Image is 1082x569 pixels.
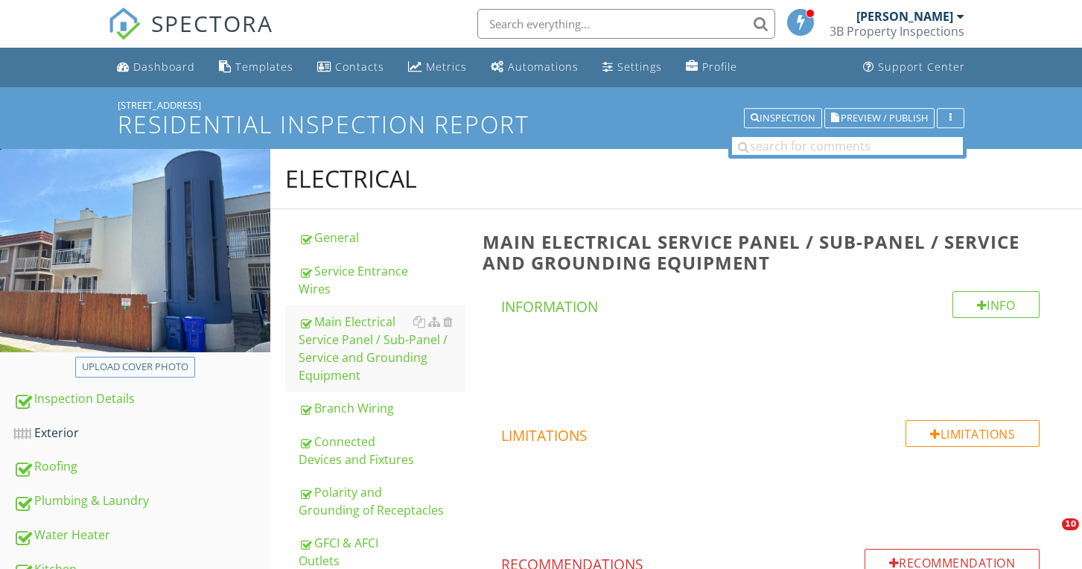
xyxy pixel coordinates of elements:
input: Search everything... [477,9,775,39]
div: Info [952,291,1040,318]
span: Preview / Publish [841,113,928,123]
div: Settings [617,60,662,74]
div: Connected Devices and Fixtures [299,433,464,468]
img: The Best Home Inspection Software - Spectora [108,7,141,40]
div: General [299,229,464,247]
div: Main Electrical Service Panel / Sub-Panel / Service and Grounding Equipment [299,313,464,384]
span: SPECTORA [151,7,273,39]
a: SPECTORA [108,20,273,51]
div: Dashboard [133,60,195,74]
iframe: Intercom live chat [1031,518,1067,554]
div: Electrical [285,164,417,194]
a: Preview / Publish [824,110,935,124]
div: Support Center [878,60,965,74]
h4: Limitations [501,420,1040,445]
div: Polarity and Grounding of Receptacles [299,483,464,519]
a: Contacts [311,54,390,81]
div: 3B Property Inspections [830,24,964,39]
h3: Main Electrical Service Panel / Sub-Panel / Service and Grounding Equipment [483,232,1058,272]
div: Plumbing & Laundry [13,492,270,511]
div: Profile [702,60,737,74]
span: 10 [1062,518,1079,530]
input: search for comments [732,137,963,155]
h4: Information [501,291,1040,317]
div: Branch Wiring [299,399,464,417]
div: Automations [508,60,579,74]
button: Inspection [744,108,822,129]
a: Templates [213,54,299,81]
div: Upload cover photo [82,360,188,375]
a: Automations (Basic) [485,54,585,81]
div: Templates [235,60,293,74]
div: Inspection [751,113,815,124]
h1: Residential Inspection Report [118,111,964,137]
div: Contacts [335,60,384,74]
div: Limitations [906,420,1040,447]
button: Preview / Publish [824,108,935,129]
a: Support Center [857,54,971,81]
div: Water Heater [13,526,270,545]
div: [PERSON_NAME] [856,9,953,24]
div: [STREET_ADDRESS] [118,99,964,111]
button: Upload cover photo [75,357,195,378]
div: Service Entrance Wires [299,262,464,298]
div: Metrics [426,60,467,74]
div: Exterior [13,424,270,443]
a: Inspection [744,110,822,124]
a: Company Profile [680,54,743,81]
div: Inspection Details [13,390,270,409]
a: Dashboard [111,54,201,81]
a: Metrics [402,54,473,81]
div: Roofing [13,457,270,477]
a: Settings [596,54,668,81]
